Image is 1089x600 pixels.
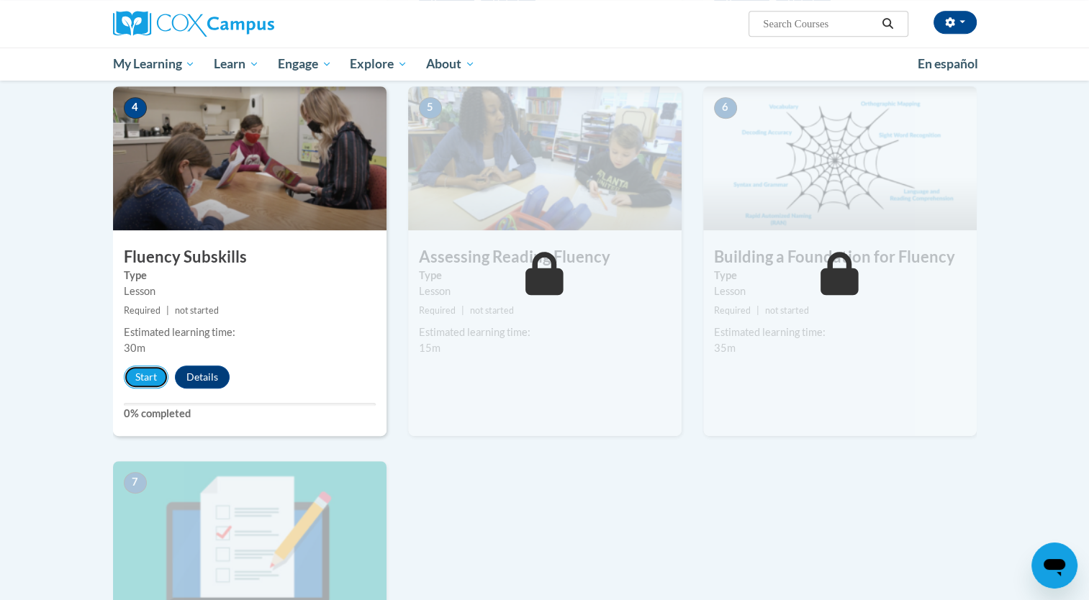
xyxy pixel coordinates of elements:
div: Estimated learning time: [124,324,376,340]
button: Account Settings [934,11,977,34]
span: 5 [419,97,442,119]
span: About [426,55,475,73]
span: 15m [419,342,440,354]
span: not started [175,305,219,316]
div: Lesson [714,283,966,299]
iframe: Button to launch messaging window [1031,542,1077,588]
span: Required [419,305,456,316]
div: Main menu [91,47,998,81]
h3: Assessing Reading Fluency [408,246,682,268]
div: Lesson [124,283,376,299]
span: Engage [278,55,332,73]
a: My Learning [104,47,205,81]
img: Course Image [113,86,387,230]
div: Lesson [419,283,671,299]
a: Engage [268,47,341,81]
a: En español [908,49,988,79]
div: Estimated learning time: [714,324,966,340]
label: Type [124,268,376,283]
label: 0% completed [124,406,376,422]
span: 7 [124,472,147,494]
span: | [756,305,759,316]
label: Type [714,268,966,283]
span: En español [918,56,978,71]
span: My Learning [112,55,195,73]
input: Search Courses [762,15,877,32]
a: Learn [204,47,268,81]
button: Start [124,365,168,388]
label: Type [419,268,671,283]
span: 35m [714,342,736,354]
a: Cox Campus [113,11,387,37]
a: Explore [340,47,417,81]
img: Course Image [703,86,977,230]
span: Explore [350,55,407,73]
button: Search [877,15,898,32]
span: 4 [124,97,147,119]
button: Details [175,365,230,388]
span: | [461,305,464,316]
h3: Building a Foundation for Fluency [703,246,977,268]
h3: Fluency Subskills [113,246,387,268]
span: not started [470,305,514,316]
img: Cox Campus [113,11,274,37]
span: Required [124,305,161,316]
a: About [417,47,484,81]
div: Estimated learning time: [419,324,671,340]
span: Required [714,305,751,316]
span: | [166,305,169,316]
span: not started [765,305,809,316]
span: 30m [124,342,145,354]
span: 6 [714,97,737,119]
span: Learn [214,55,259,73]
img: Course Image [408,86,682,230]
